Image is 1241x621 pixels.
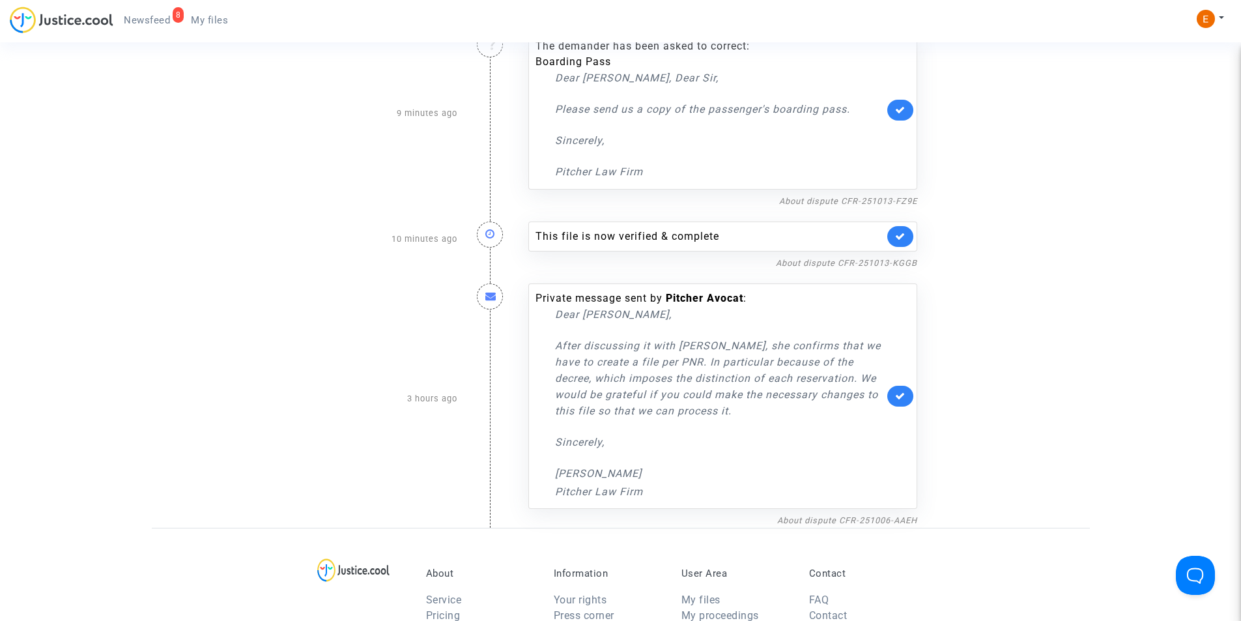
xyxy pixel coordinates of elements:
div: 9 minutes ago [314,18,467,209]
p: Contact [809,568,917,579]
p: After discussing it with [PERSON_NAME], she confirms that we have to create a file per PNR. In pa... [555,338,884,419]
div: Private message sent by : [535,291,884,500]
div: 8 [173,7,184,23]
span: My files [191,14,228,26]
a: FAQ [809,594,829,606]
p: Pitcher Law Firm [555,164,884,180]
img: jc-logo.svg [10,7,113,33]
div: 10 minutes ago [314,209,467,270]
iframe: Help Scout Beacon - Open [1176,556,1215,595]
p: Dear [PERSON_NAME], Dear Sir, [555,70,884,86]
img: ACg8ocIeiFvHKe4dA5oeRFd_CiCnuxWUEc1A2wYhRJE3TTWt=s96-c [1197,10,1215,28]
a: My files [681,594,720,606]
i: ❔ [485,38,499,49]
p: Dear [PERSON_NAME], [555,306,884,323]
p: About [426,568,534,579]
b: Pitcher Avocat [666,292,743,304]
img: logo-lg.svg [317,558,390,582]
a: Service [426,594,462,606]
a: About dispute CFR-251013-FZ9E [779,196,917,206]
p: Pitcher Law Firm [555,484,884,500]
p: Sincerely, [555,434,884,450]
a: About dispute CFR-251013-KGGB [776,258,917,268]
p: Sincerely, [555,132,884,149]
div: 3 hours ago [314,270,467,528]
p: [PERSON_NAME] [555,465,884,482]
p: Please send us a copy of the passenger's boarding pass. [555,101,884,117]
li: Boarding Pass [535,54,884,70]
a: Your rights [554,594,607,606]
span: to correct: [697,40,750,52]
a: About dispute CFR-251006-AAEH [777,515,917,525]
div: The demander has been asked [535,38,884,181]
span: Newsfeed [124,14,170,26]
p: User Area [681,568,790,579]
div: This file is now verified & complete [535,229,884,244]
a: My files [180,10,238,30]
p: Information [554,568,662,579]
a: 8Newsfeed [113,10,180,30]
